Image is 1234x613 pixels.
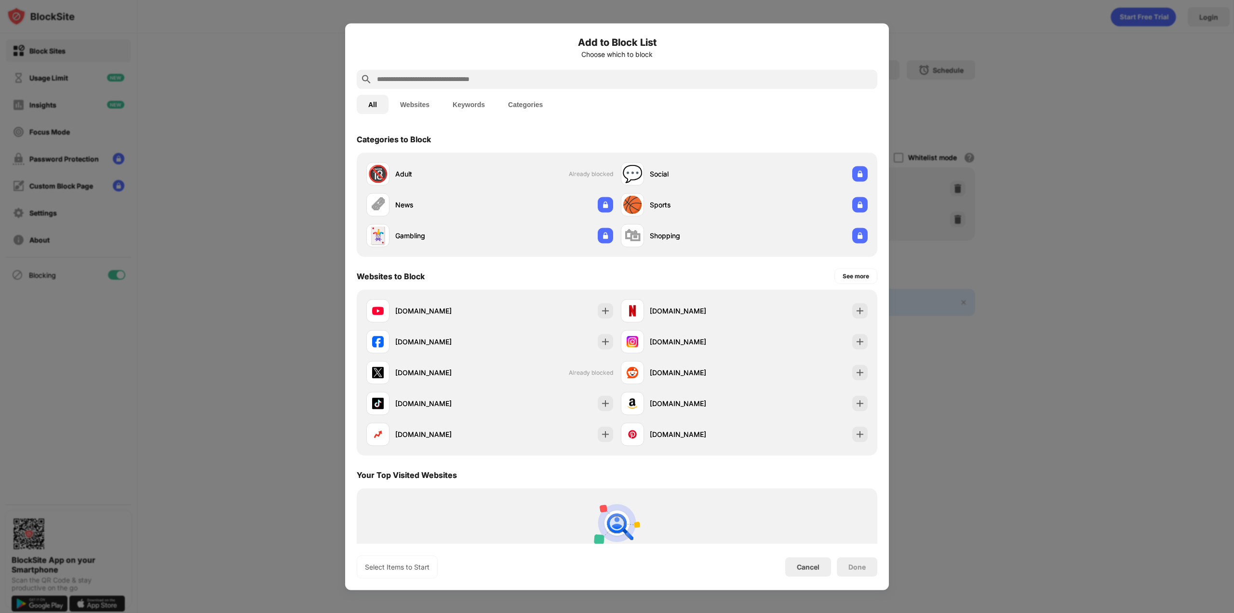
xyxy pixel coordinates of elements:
div: [DOMAIN_NAME] [650,306,744,316]
img: favicons [627,397,638,409]
div: 🏀 [622,195,643,215]
img: favicons [372,367,384,378]
div: Done [848,563,866,571]
div: [DOMAIN_NAME] [650,429,744,439]
div: Adult [395,169,490,179]
div: Websites to Block [357,271,425,281]
div: News [395,200,490,210]
span: Already blocked [569,369,613,376]
img: favicons [627,336,638,347]
div: Categories to Block [357,134,431,144]
img: favicons [372,397,384,409]
img: favicons [372,305,384,316]
div: Shopping [650,231,744,241]
img: favicons [372,336,384,347]
div: [DOMAIN_NAME] [650,337,744,347]
span: Already blocked [569,170,613,177]
div: [DOMAIN_NAME] [395,306,490,316]
button: Keywords [441,95,496,114]
div: [DOMAIN_NAME] [395,429,490,439]
div: [DOMAIN_NAME] [650,398,744,409]
div: Gambling [395,231,490,241]
div: 🃏 [368,226,388,245]
button: All [357,95,389,114]
img: favicons [372,428,384,440]
img: favicons [627,305,638,316]
img: favicons [627,367,638,378]
div: [DOMAIN_NAME] [395,337,490,347]
img: search.svg [361,73,372,85]
div: 💬 [622,164,643,184]
div: Cancel [797,563,819,571]
img: favicons [627,428,638,440]
div: [DOMAIN_NAME] [650,368,744,378]
button: Categories [496,95,554,114]
div: Social [650,169,744,179]
div: Choose which to block [357,50,877,58]
div: 🗞 [370,195,386,215]
div: Sports [650,200,744,210]
div: [DOMAIN_NAME] [395,398,490,409]
button: Websites [389,95,441,114]
div: 🔞 [368,164,388,184]
h6: Add to Block List [357,35,877,49]
div: Select Items to Start [365,562,429,572]
div: See more [843,271,869,281]
div: 🛍 [624,226,641,245]
img: personal-suggestions.svg [594,500,640,546]
div: Your Top Visited Websites [357,470,457,479]
div: [DOMAIN_NAME] [395,368,490,378]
